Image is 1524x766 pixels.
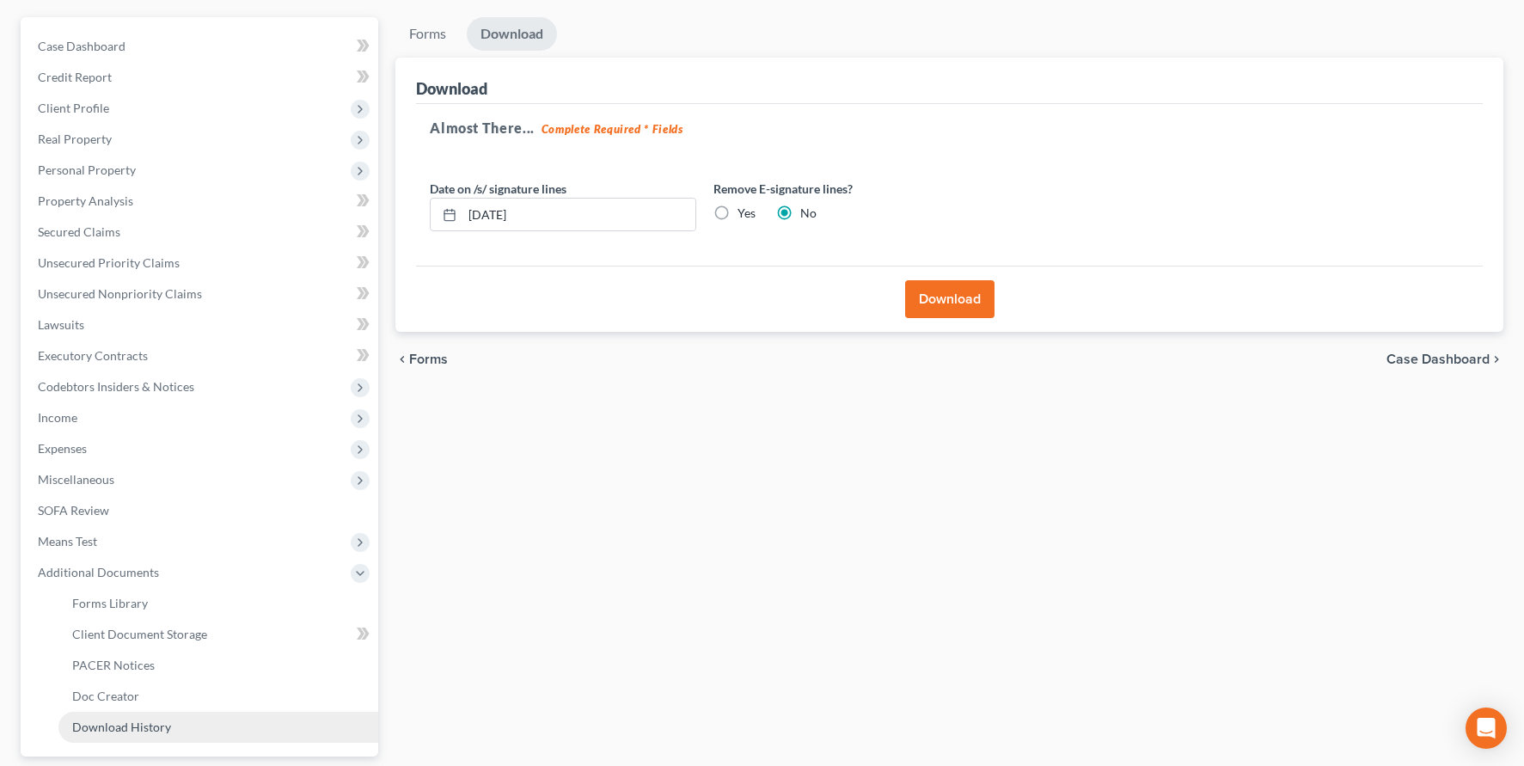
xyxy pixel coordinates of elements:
[38,101,109,115] span: Client Profile
[24,62,378,93] a: Credit Report
[24,340,378,371] a: Executory Contracts
[24,495,378,526] a: SOFA Review
[72,627,207,641] span: Client Document Storage
[72,596,148,610] span: Forms Library
[72,689,139,703] span: Doc Creator
[24,309,378,340] a: Lawsuits
[395,352,471,366] button: chevron_left Forms
[38,132,112,146] span: Real Property
[58,650,378,681] a: PACER Notices
[38,162,136,177] span: Personal Property
[24,248,378,279] a: Unsecured Priority Claims
[38,193,133,208] span: Property Analysis
[1386,352,1490,366] span: Case Dashboard
[58,619,378,650] a: Client Document Storage
[58,588,378,619] a: Forms Library
[800,205,817,222] label: No
[395,17,460,51] a: Forms
[38,565,159,579] span: Additional Documents
[38,39,125,53] span: Case Dashboard
[713,180,980,198] label: Remove E-signature lines?
[58,712,378,743] a: Download History
[38,286,202,301] span: Unsecured Nonpriority Claims
[416,78,487,99] div: Download
[38,534,97,548] span: Means Test
[38,472,114,487] span: Miscellaneous
[738,205,756,222] label: Yes
[38,224,120,239] span: Secured Claims
[1386,352,1503,366] a: Case Dashboard chevron_right
[24,186,378,217] a: Property Analysis
[38,255,180,270] span: Unsecured Priority Claims
[38,348,148,363] span: Executory Contracts
[38,410,77,425] span: Income
[395,352,409,366] i: chevron_left
[409,352,448,366] span: Forms
[905,280,995,318] button: Download
[430,118,1469,138] h5: Almost There...
[24,31,378,62] a: Case Dashboard
[58,681,378,712] a: Doc Creator
[38,441,87,456] span: Expenses
[72,720,171,734] span: Download History
[462,199,695,231] input: MM/DD/YYYY
[467,17,557,51] a: Download
[38,503,109,518] span: SOFA Review
[1466,708,1507,749] div: Open Intercom Messenger
[38,70,112,84] span: Credit Report
[542,122,683,136] strong: Complete Required * Fields
[72,658,155,672] span: PACER Notices
[430,180,566,198] label: Date on /s/ signature lines
[24,217,378,248] a: Secured Claims
[38,317,84,332] span: Lawsuits
[38,379,194,394] span: Codebtors Insiders & Notices
[1490,352,1503,366] i: chevron_right
[24,279,378,309] a: Unsecured Nonpriority Claims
